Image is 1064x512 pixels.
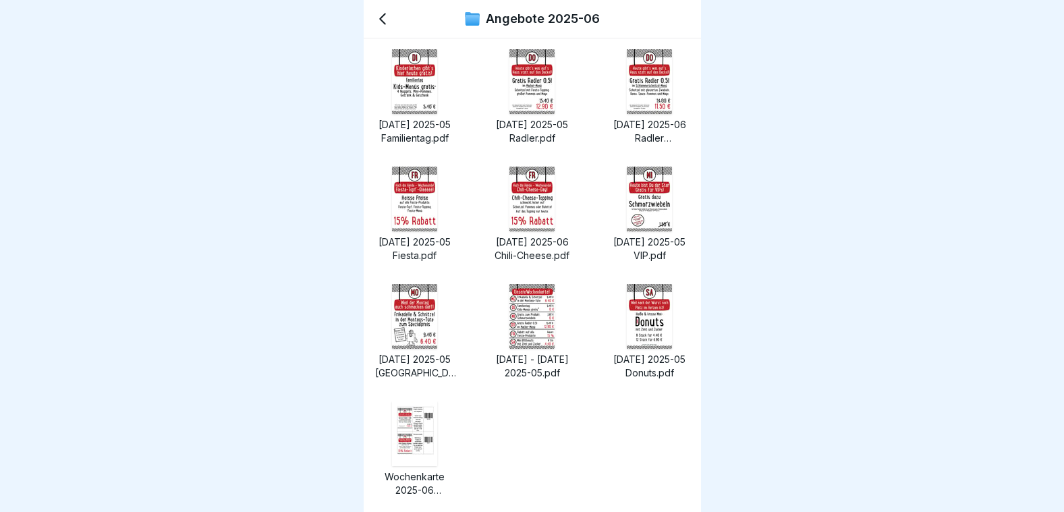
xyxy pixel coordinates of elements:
p: [DATE] 2025-05 Familientag.pdf [374,118,455,145]
a: image thumbnail[DATE] 2025-05 Familientag.pdf [374,49,455,145]
p: [DATE] 2025-06 Radler SchlemmerschnitzelMenu.pdf [609,118,690,145]
p: [DATE] - [DATE] 2025-05.pdf [492,353,573,380]
p: [DATE] 2025-05 Radler.pdf [492,118,573,145]
img: image thumbnail [509,284,555,349]
img: image thumbnail [392,401,437,466]
img: image thumbnail [509,49,555,114]
a: image thumbnail[DATE] 2025-05 Fiesta.pdf [374,167,455,262]
img: image thumbnail [392,167,437,231]
img: image thumbnail [509,167,555,231]
a: image thumbnail[DATE] 2025-05 [GEOGRAPHIC_DATA]pdf [374,284,455,380]
a: image thumbnail[DATE] 2025-06 Chili-Cheese.pdf [492,167,573,262]
p: Wochenkarte 2025-06 Barcodes.pdf [374,470,455,497]
img: image thumbnail [627,284,672,349]
p: [DATE] 2025-05 Donuts.pdf [609,353,690,380]
a: image thumbnail[DATE] - [DATE] 2025-05.pdf [492,284,573,380]
a: image thumbnailWochenkarte 2025-06 Barcodes.pdf [374,401,455,497]
a: image thumbnail[DATE] 2025-05 Radler.pdf [492,49,573,145]
p: [DATE] 2025-05 VIP.pdf [609,235,690,262]
img: image thumbnail [627,49,672,114]
img: image thumbnail [392,49,437,114]
img: image thumbnail [392,284,437,349]
a: image thumbnail[DATE] 2025-05 Donuts.pdf [609,284,690,380]
a: image thumbnail[DATE] 2025-06 Radler SchlemmerschnitzelMenu.pdf [609,49,690,145]
p: [DATE] 2025-06 Chili-Cheese.pdf [492,235,573,262]
p: [DATE] 2025-05 Fiesta.pdf [374,235,455,262]
p: Angebote 2025-06 [486,11,600,26]
img: image thumbnail [627,167,672,231]
a: image thumbnail[DATE] 2025-05 VIP.pdf [609,167,690,262]
p: [DATE] 2025-05 [GEOGRAPHIC_DATA]pdf [374,353,455,380]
